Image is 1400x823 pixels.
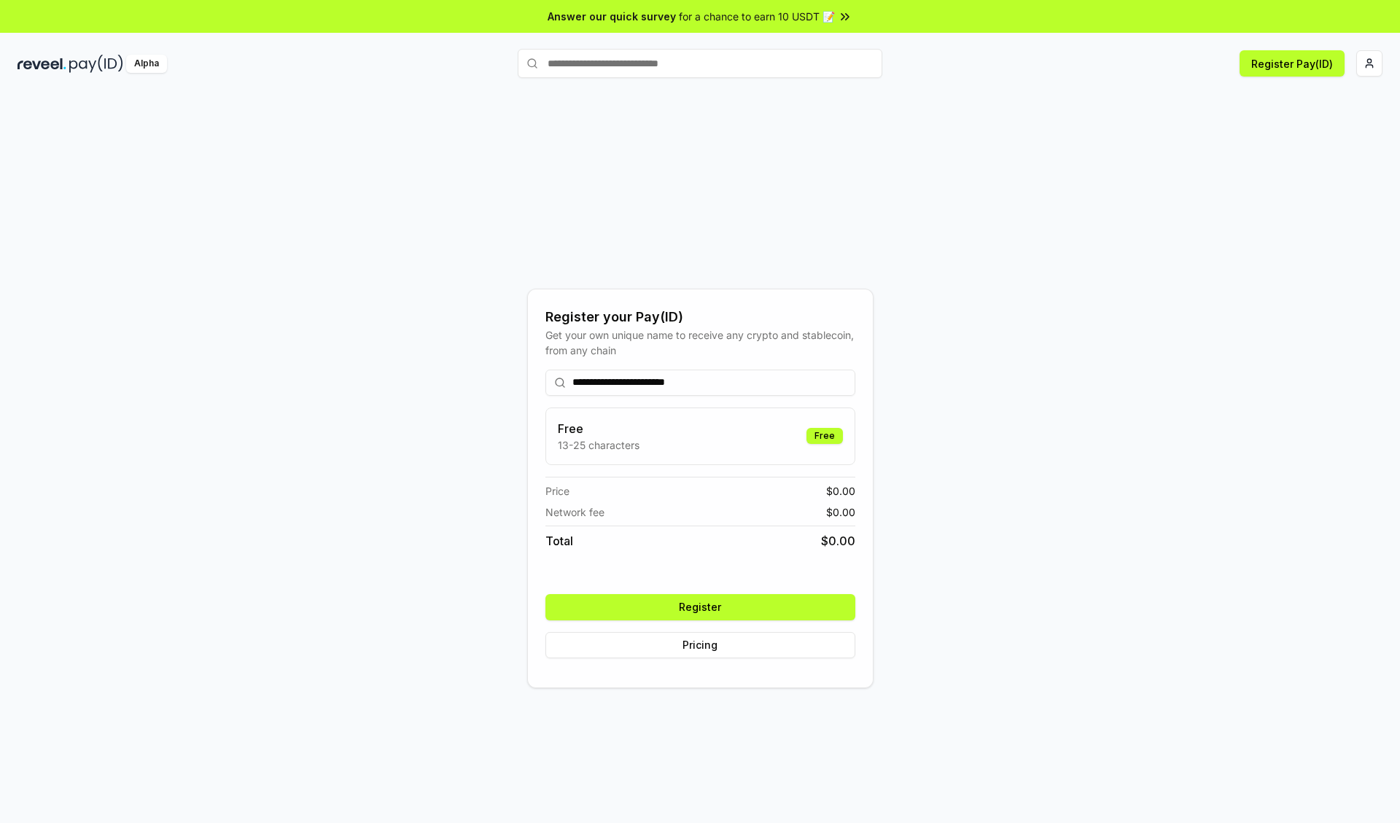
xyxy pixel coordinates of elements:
[826,483,855,499] span: $ 0.00
[545,594,855,620] button: Register
[126,55,167,73] div: Alpha
[17,55,66,73] img: reveel_dark
[545,483,569,499] span: Price
[821,532,855,550] span: $ 0.00
[545,307,855,327] div: Register your Pay(ID)
[806,428,843,444] div: Free
[545,532,573,550] span: Total
[1240,50,1345,77] button: Register Pay(ID)
[558,420,639,437] h3: Free
[69,55,123,73] img: pay_id
[826,504,855,520] span: $ 0.00
[679,9,835,24] span: for a chance to earn 10 USDT 📝
[548,9,676,24] span: Answer our quick survey
[545,632,855,658] button: Pricing
[558,437,639,453] p: 13-25 characters
[545,504,604,520] span: Network fee
[545,327,855,358] div: Get your own unique name to receive any crypto and stablecoin, from any chain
